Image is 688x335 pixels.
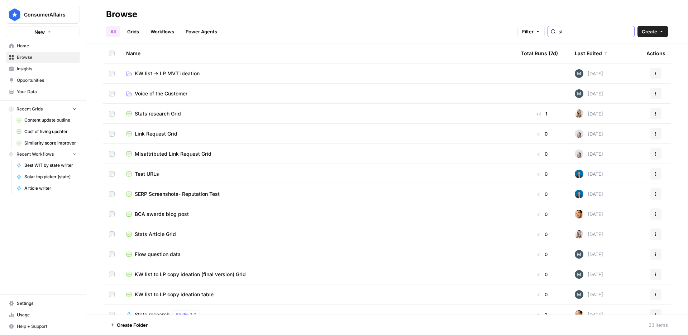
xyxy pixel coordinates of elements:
span: Usage [17,312,77,318]
span: Home [17,43,77,49]
span: KW list -> LP MVT ideation [135,70,200,77]
a: Cost of living updater [13,126,80,137]
div: [DATE] [575,250,603,259]
a: KW list to LP copy ideation table [126,291,510,298]
img: ConsumerAffairs Logo [8,8,21,21]
span: Content update outline [24,117,77,123]
a: Flow question data [126,251,510,258]
img: 2agzpzudf1hwegjq0yfnpolu71ad [575,89,583,98]
a: Content update outline [13,114,80,126]
a: Voice of the Customer [126,90,510,97]
a: Solar top picker (state) [13,171,80,183]
div: [DATE] [575,129,603,138]
a: Browse [6,52,80,63]
div: Name [126,43,510,63]
span: Link Request Grid [135,130,177,137]
a: Misattributed Link Request Grid [126,150,510,157]
div: [DATE] [575,310,603,319]
span: Stats research [135,311,169,318]
button: Create [637,26,668,37]
div: 0 [521,190,563,198]
div: 0 [521,130,563,137]
div: 0 [521,231,563,238]
a: Stats Article Grid [126,231,510,238]
div: [DATE] [575,69,603,78]
span: KW list to LP copy ideation table [135,291,214,298]
div: [DATE] [575,89,603,98]
div: [DATE] [575,150,603,158]
a: Best WIT by state writer [13,160,80,171]
a: Stats researchStudio 2.0 [126,310,510,319]
div: [DATE] [575,210,603,218]
img: 2agzpzudf1hwegjq0yfnpolu71ad [575,250,583,259]
span: Create [642,28,657,35]
button: New [6,27,80,37]
img: 6lzcvtqrom6glnstmpsj9w10zs8o [575,109,583,118]
span: Best WIT by state writer [24,162,77,169]
span: Article writer [24,185,77,192]
div: 0 [521,251,563,258]
a: Grids [123,26,143,37]
a: Insights [6,63,80,75]
div: [DATE] [575,170,603,178]
div: 0 [521,150,563,157]
button: Help + Support [6,321,80,332]
span: Misattributed Link Request Grid [135,150,211,157]
span: Voice of the Customer [135,90,187,97]
div: Browse [106,9,137,20]
button: Recent Grids [6,104,80,114]
div: [DATE] [575,290,603,299]
a: Article writer [13,183,80,194]
div: [DATE] [575,109,603,118]
div: 1 [521,110,563,117]
button: Recent Workflows [6,149,80,160]
a: Link Request Grid [126,130,510,137]
a: All [106,26,120,37]
img: ur1zthrg86n58a5t7pu5nb1lg2cg [575,129,583,138]
div: 0 [521,291,563,298]
span: Insights [17,66,77,72]
button: Workspace: ConsumerAffairs [6,6,80,24]
a: Similarity score improver [13,137,80,149]
div: Total Runs (7d) [521,43,558,63]
span: Solar top picker (state) [24,174,77,180]
img: 7dkj40nmz46gsh6f912s7bk0kz0q [575,210,583,218]
div: [DATE] [575,190,603,198]
a: KW list to LP copy ideation (final version) Grid [126,271,510,278]
a: Power Agents [181,26,221,37]
img: mr7t9ahwhrwv9aor26tijg34r5j7 [575,190,583,198]
span: New [34,28,45,36]
span: Stats research Grid [135,110,181,117]
div: 2 [521,311,563,318]
span: Opportunities [17,77,77,84]
input: Search [559,28,631,35]
button: Create Folder [106,319,152,331]
span: SERP Screenshots- Reputation Test [135,190,220,198]
div: [DATE] [575,230,603,239]
span: Your Data [17,89,77,95]
img: mr7t9ahwhrwv9aor26tijg34r5j7 [575,170,583,178]
span: Stats Article Grid [135,231,176,238]
span: Filter [522,28,534,35]
div: Last Edited [575,43,608,63]
img: ur1zthrg86n58a5t7pu5nb1lg2cg [575,150,583,158]
span: Cost of living updater [24,128,77,135]
a: BCA awards blog post [126,211,510,218]
a: Usage [6,309,80,321]
span: Help + Support [17,323,77,330]
span: Recent Grids [16,106,43,112]
div: 0 [521,271,563,278]
img: 2agzpzudf1hwegjq0yfnpolu71ad [575,69,583,78]
span: BCA awards blog post [135,211,189,218]
span: Settings [17,300,77,307]
button: Filter [517,26,545,37]
span: Flow question data [135,251,181,258]
a: KW list -> LP MVT ideation [126,70,510,77]
span: Similarity score improver [24,140,77,146]
a: Test URLs [126,170,510,178]
img: 2agzpzudf1hwegjq0yfnpolu71ad [575,290,583,299]
span: KW list to LP copy ideation (final version) Grid [135,271,246,278]
div: 0 [521,170,563,178]
a: Your Data [6,86,80,98]
a: Stats research Grid [126,110,510,117]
